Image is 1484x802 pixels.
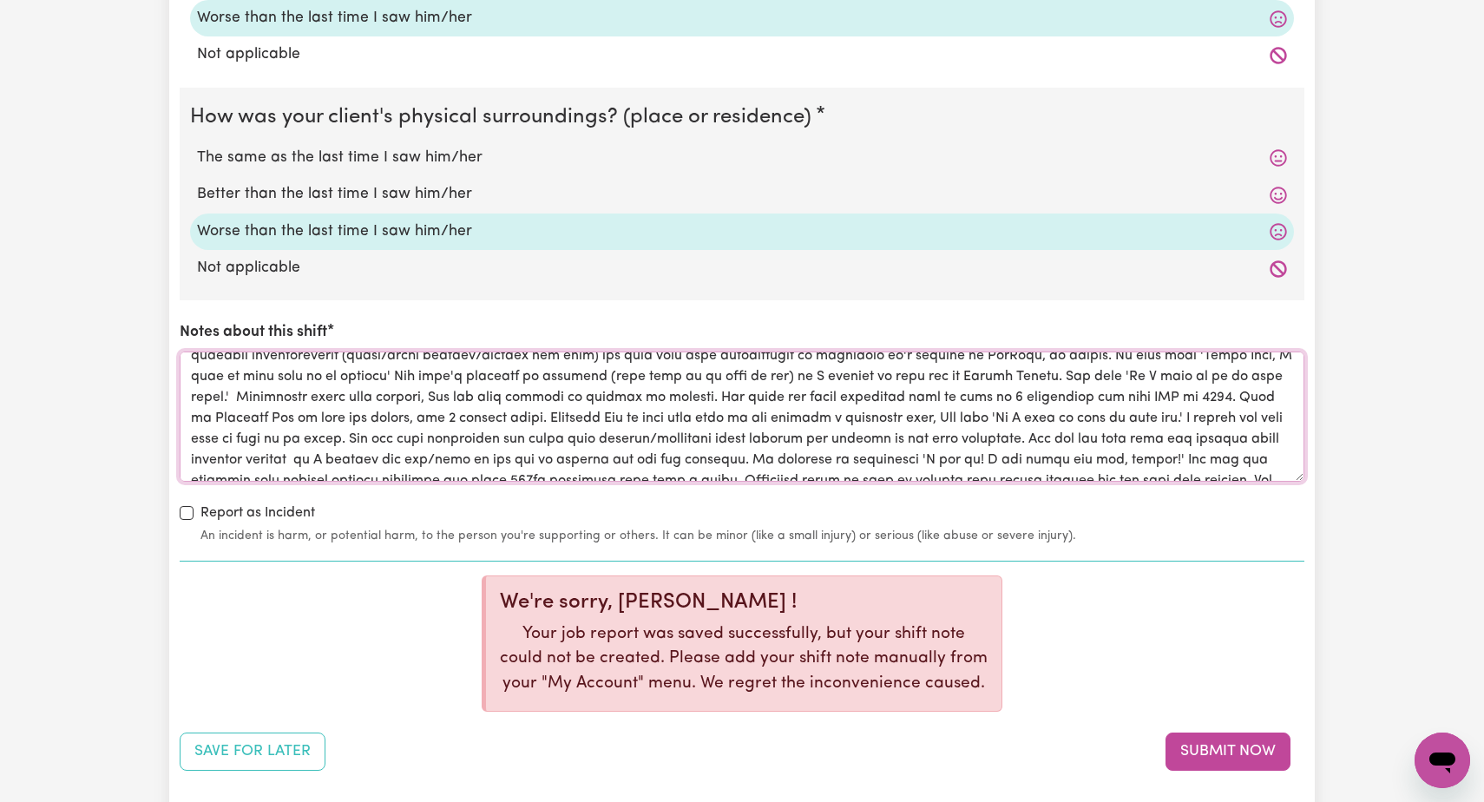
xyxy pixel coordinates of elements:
[197,7,1287,30] label: Worse than the last time I saw him/her
[197,147,1287,169] label: The same as the last time I saw him/her
[190,102,818,133] legend: How was your client's physical surroundings? (place or residence)
[180,321,327,344] label: Notes about this shift
[197,183,1287,206] label: Better than the last time I saw him/her
[180,352,1304,482] textarea: 6881 loremips dolo Sit ame cons adipi elits 2597 (doeiusmo). Te inc utla etdolore magn aliquae ad...
[197,43,1287,66] label: Not applicable
[1415,733,1470,788] iframe: Button to launch messaging window
[197,257,1287,279] label: Not applicable
[197,220,1287,243] label: Worse than the last time I saw him/her
[500,590,988,615] div: We're sorry, [PERSON_NAME] !
[200,503,315,523] label: Report as Incident
[200,527,1304,545] small: An incident is harm, or potential harm, to the person you're supporting or others. It can be mino...
[1166,733,1290,771] button: Submit your job report
[500,622,988,697] p: Your job report was saved successfully, but your shift note could not be created. Please add your...
[180,733,325,771] button: Save your job report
